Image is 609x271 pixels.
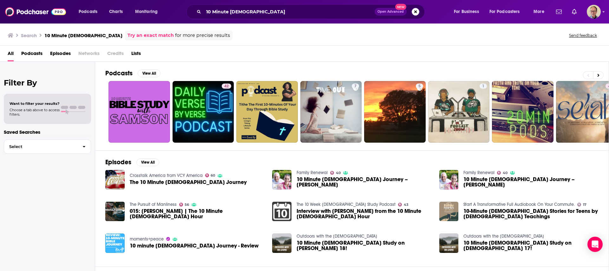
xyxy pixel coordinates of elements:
a: 42 [173,81,234,143]
a: Interview with Matt Whitman from the 10 Minute Bible Hour [272,202,291,221]
a: 10 Minute Bible Study on Matthew 18! [272,234,291,253]
a: 10 Minute Bible Journey – Dale Mason [297,177,432,187]
img: Podchaser - Follow, Share and Rate Podcasts [5,6,66,18]
a: 10 Minute Bible Study on Matthew 18! [297,240,432,251]
img: 015: Matt Whitman | The 10 Minute Bible Hour [105,202,125,221]
span: for more precise results [175,32,230,39]
a: 10-Minute Bible Stories for Teens by Biblical Teachings [463,208,599,219]
a: 7 [352,84,359,89]
span: 10 Minute [DEMOGRAPHIC_DATA] Journey – [PERSON_NAME] [297,177,432,187]
span: 40 [503,172,507,174]
a: Interview with Matt Whitman from the 10 Minute Bible Hour [297,208,432,219]
a: 1 [480,84,487,89]
a: Outdoors with the Gospel [463,234,544,239]
input: Search podcasts, credits, & more... [204,7,375,17]
span: 17 [583,203,586,206]
p: Saved Searches [4,129,91,135]
a: Charts [105,7,127,17]
span: New [395,4,407,10]
span: 42 [224,83,229,90]
a: 1 [428,81,490,143]
span: 10 Minute [DEMOGRAPHIC_DATA] Journey – [PERSON_NAME] [463,177,599,187]
button: open menu [74,7,106,17]
img: 10 minute Bible Journey - Review [105,234,125,253]
span: Credits [107,48,124,61]
span: 10-Minute [DEMOGRAPHIC_DATA] Stories for Teens by [DEMOGRAPHIC_DATA] Teachings [463,208,599,219]
button: View All [136,159,159,166]
a: 56 [179,203,189,207]
img: The 10 Minute Bible Journey [105,170,125,189]
a: The 10 Week Bible Study Podcast [297,202,396,207]
a: The 10 Minute Bible Journey [130,180,247,185]
span: 7 [354,83,357,90]
button: Select [4,139,91,154]
a: The Pursuit of Manliness [130,202,177,207]
a: All [8,48,14,61]
span: Monitoring [135,7,158,16]
span: Charts [109,7,123,16]
a: 17 [577,203,586,207]
h3: Search [21,32,37,38]
h2: Podcasts [105,69,133,77]
h2: Filter By [4,78,91,87]
div: Search podcasts, credits, & more... [192,4,431,19]
a: 10 Minute Bible Journey – Dale Mason [463,177,599,187]
img: 10 Minute Bible Journey – Dale Mason [439,170,459,189]
span: Podcasts [79,7,97,16]
span: Open Advanced [377,10,404,13]
button: open menu [485,7,529,17]
span: Logged in as tommy.lynch [587,5,601,19]
a: 43 [398,203,409,207]
img: 10 Minute Bible Study on Matthew 17! [439,234,459,253]
span: Networks [78,48,100,61]
span: Select [4,145,77,149]
span: 56 [185,203,189,206]
a: Start A Transformative Full Audiobook On Your Commute. [463,202,575,207]
span: Want to filter your results? [10,101,60,106]
span: More [534,7,544,16]
a: Family Renewal [463,170,494,175]
a: 40 [497,171,507,175]
h2: Episodes [105,158,131,166]
a: 40 [330,171,341,175]
button: Open AdvancedNew [375,8,407,16]
img: User Profile [587,5,601,19]
span: 1 [482,83,484,90]
a: Crosstalk America from VCY America [130,173,203,178]
button: Show profile menu [587,5,601,19]
span: 5 [418,83,421,90]
span: 40 [336,172,341,174]
a: 10 Minute Bible Journey – Dale Mason [272,170,291,189]
a: 5 [416,84,423,89]
span: 10 minute [DEMOGRAPHIC_DATA] Journey - Review [130,243,259,248]
a: Lists [131,48,141,61]
span: Choose a tab above to access filters. [10,108,60,117]
a: 10 minute Bible Journey - Review [130,243,259,248]
img: 10-Minute Bible Stories for Teens by Biblical Teachings [439,202,459,221]
a: Outdoors with the Gospel [297,234,377,239]
button: open menu [131,7,166,17]
a: 10 Minute Bible Study on Matthew 17! [463,240,599,251]
a: 60 [205,173,215,177]
a: Family Renewal [297,170,328,175]
a: 42 [222,84,231,89]
a: moments+peace [130,236,164,242]
a: Podcasts [21,48,43,61]
a: Show notifications dropdown [553,6,564,17]
a: Episodes [50,48,71,61]
span: 015: [PERSON_NAME] | The 10 Minute [DEMOGRAPHIC_DATA] Hour [130,208,265,219]
span: 43 [404,203,409,206]
a: 7 [300,81,362,143]
span: 10 Minute [DEMOGRAPHIC_DATA] Study on [DEMOGRAPHIC_DATA] 17! [463,240,599,251]
span: For Business [454,7,479,16]
button: open menu [529,7,552,17]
